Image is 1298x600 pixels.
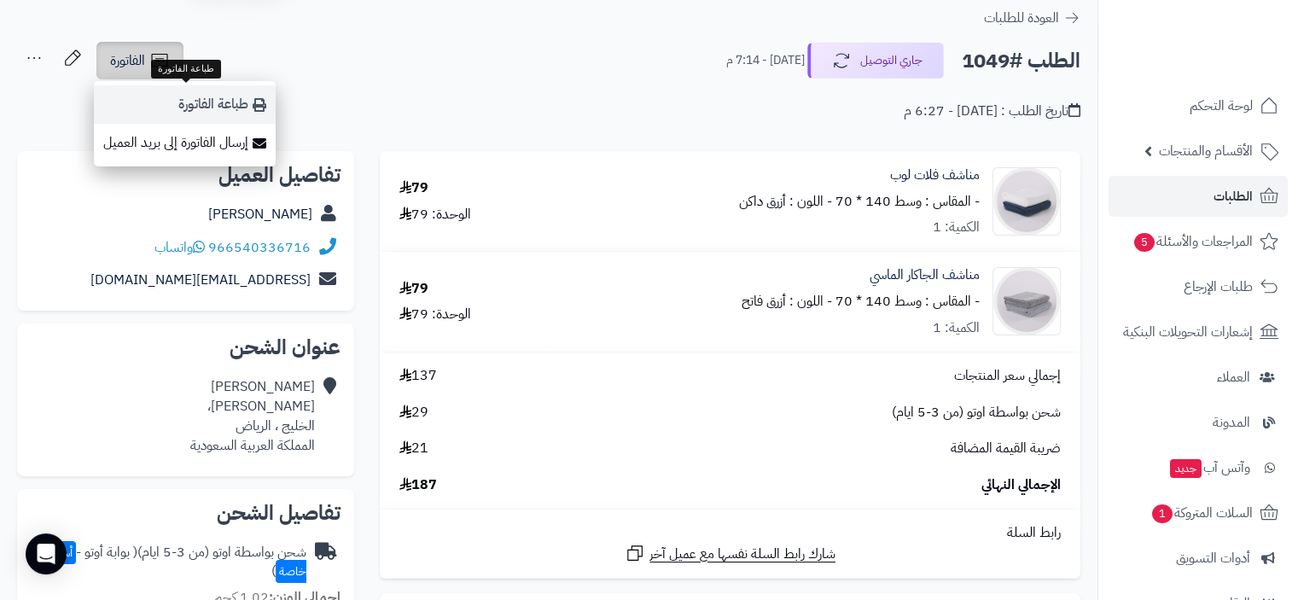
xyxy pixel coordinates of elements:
[190,377,315,455] div: [PERSON_NAME] [PERSON_NAME]، الخليج ، الرياض المملكة العربية السعودية
[1217,365,1250,389] span: العملاء
[933,218,980,237] div: الكمية: 1
[933,318,980,338] div: الكمية: 1
[1184,275,1253,299] span: طلبات الإرجاع
[1109,85,1288,126] a: لوحة التحكم
[96,42,183,79] a: الفاتورة
[1190,94,1253,118] span: لوحة التحكم
[399,305,471,324] div: الوحدة: 79
[399,205,471,224] div: الوحدة: 79
[1109,447,1288,488] a: وآتس آبجديد
[208,237,311,258] a: 966540336716
[1109,176,1288,217] a: الطلبات
[1109,538,1288,579] a: أدوات التسويق
[154,237,205,258] a: واتساب
[31,543,306,582] div: شحن بواسطة اوتو (من 3-5 ايام)
[739,191,832,212] small: - اللون : أزرق داكن
[981,475,1061,495] span: الإجمالي النهائي
[399,366,437,386] span: 137
[1176,546,1250,570] span: أدوات التسويق
[962,44,1080,79] h2: الطلب #1049
[1214,184,1253,208] span: الطلبات
[1109,402,1288,443] a: المدونة
[984,8,1080,28] a: العودة للطلبات
[649,545,835,564] span: شارك رابط السلة نفسها مع عميل آخر
[110,50,145,71] span: الفاتورة
[1109,492,1288,533] a: السلات المتروكة1
[1132,230,1253,253] span: المراجعات والأسئلة
[1109,357,1288,398] a: العملاء
[31,503,341,523] h2: تفاصيل الشحن
[1213,411,1250,434] span: المدونة
[1152,504,1173,524] span: 1
[31,337,341,358] h2: عنوان الشحن
[387,523,1074,543] div: رابط السلة
[1150,501,1253,525] span: السلات المتروكة
[870,265,980,285] a: مناشف الجاكار الماسي
[726,52,805,69] small: [DATE] - 7:14 م
[835,291,980,312] small: - المقاس : وسط 140 * 70
[1168,456,1250,480] span: وآتس آب
[399,403,428,422] span: 29
[954,366,1061,386] span: إجمالي سعر المنتجات
[892,403,1061,422] span: شحن بواسطة اوتو (من 3-5 ايام)
[399,279,428,299] div: 79
[26,533,67,574] div: Open Intercom Messenger
[1123,320,1253,344] span: إشعارات التحويلات البنكية
[1109,266,1288,307] a: طلبات الإرجاع
[151,60,221,79] div: طباعة الفاتورة
[399,475,437,495] span: 187
[1134,233,1155,253] span: 5
[1170,459,1202,478] span: جديد
[625,543,835,564] a: شارك رابط السلة نفسها مع عميل آخر
[742,291,832,312] small: - اللون : أزرق فاتح
[951,439,1061,458] span: ضريبة القيمة المضافة
[399,178,428,198] div: 79
[1159,139,1253,163] span: الأقسام والمنتجات
[208,204,312,224] a: [PERSON_NAME]
[399,439,428,458] span: 21
[94,85,276,124] a: طباعة الفاتورة
[993,167,1060,236] img: 1754839373-%D9%81%D9%84%D8%A7%D8%AA%20%D9%84%D9%88%D8%A8-90x90.jpg
[1109,312,1288,352] a: إشعارات التحويلات البنكية
[904,102,1080,121] div: تاريخ الطلب : [DATE] - 6:27 م
[890,166,980,185] a: مناشف فلات لوب
[807,43,944,79] button: جاري التوصيل
[984,8,1059,28] span: العودة للطلبات
[31,165,341,185] h2: تفاصيل العميل
[1109,221,1288,262] a: المراجعات والأسئلة5
[1182,38,1282,74] img: logo-2.png
[993,267,1060,335] img: 1754806726-%D8%A7%D9%84%D8%AC%D8%A7%D9%83%D8%A7%D8%B1%20%D8%A7%D9%84%D9%85%D8%A7%D8%B3%D9%8A-90x9...
[94,124,276,162] a: إرسال الفاتورة إلى بريد العميل
[835,191,980,212] small: - المقاس : وسط 140 * 70
[90,270,311,290] a: [EMAIL_ADDRESS][DOMAIN_NAME]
